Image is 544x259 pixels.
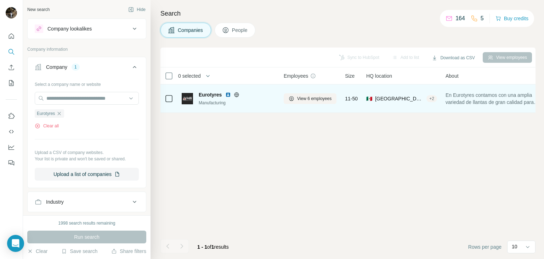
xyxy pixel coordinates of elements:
div: Select a company name or website [35,78,139,88]
div: New search [27,6,50,13]
p: 164 [455,14,465,23]
span: 11-50 [345,95,358,102]
p: Upload a CSV of company websites. [35,149,139,156]
span: of [207,244,211,250]
span: Employees [284,72,308,79]
img: Avatar [6,7,17,18]
button: Upload a list of companies [35,168,139,181]
span: 0 selected [178,72,201,79]
button: Quick start [6,30,17,43]
div: + 2 [426,95,437,102]
button: Use Surfe on LinkedIn [6,110,17,122]
div: 1 [72,64,80,70]
span: View 6 employees [297,95,331,102]
button: Company lookalikes [28,20,146,37]
div: 1998 search results remaining [58,220,115,226]
div: Manufacturing [199,100,275,106]
img: Logo of Eurotyres [182,93,193,104]
span: Rows per page [468,243,501,250]
p: 10 [512,243,517,250]
button: Share filters [111,248,146,255]
h4: Search [160,9,535,18]
span: HQ location [366,72,392,79]
button: Clear [27,248,47,255]
p: Your list is private and won't be saved or shared. [35,156,139,162]
span: results [197,244,229,250]
button: Feedback [6,156,17,169]
span: [GEOGRAPHIC_DATA], [GEOGRAPHIC_DATA][PERSON_NAME] [375,95,424,102]
span: Eurotyres [37,110,55,117]
span: 1 - 1 [197,244,207,250]
span: About [446,72,459,79]
div: Company [46,64,67,71]
div: Industry [46,198,64,205]
span: 1 [211,244,214,250]
p: 5 [481,14,484,23]
span: Size [345,72,355,79]
span: Eurotyres [199,91,222,98]
button: View 6 employees [284,93,336,104]
div: Open Intercom Messenger [7,235,24,252]
button: Use Surfe API [6,125,17,138]
img: LinkedIn logo [225,92,231,98]
button: Enrich CSV [6,61,17,74]
button: Download as CSV [427,53,480,63]
button: Company1 [28,59,146,78]
button: Clear all [35,123,59,129]
button: Industry [28,193,146,210]
p: Company information [27,46,146,53]
button: My lists [6,77,17,89]
div: Company lookalikes [47,25,92,32]
span: 🇲🇽 [366,95,372,102]
button: Search [6,45,17,58]
span: People [232,27,248,34]
span: Companies [178,27,204,34]
button: Save search [61,248,97,255]
button: Buy credits [495,13,528,23]
button: Dashboard [6,141,17,154]
button: Hide [123,4,151,15]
